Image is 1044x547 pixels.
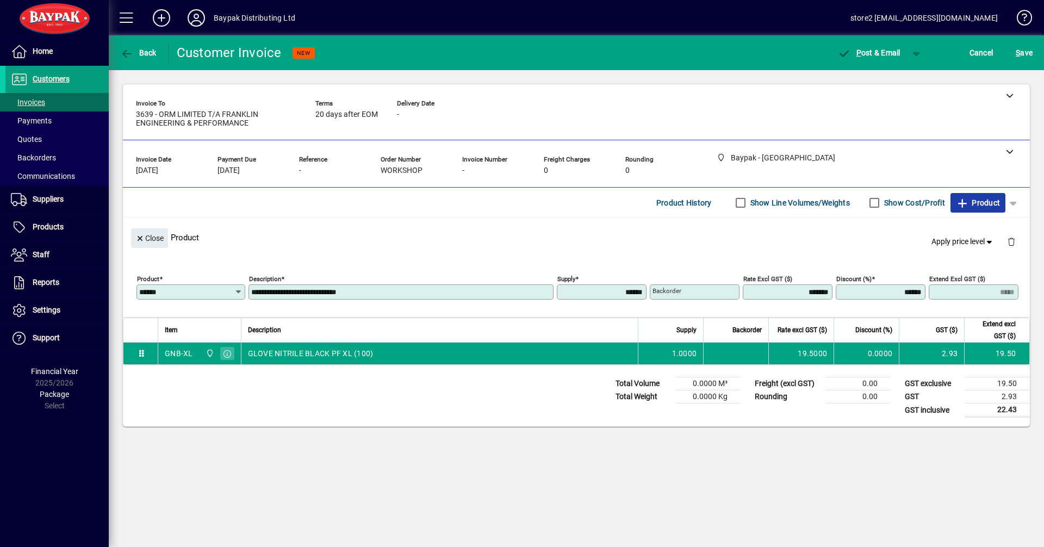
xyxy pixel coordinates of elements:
span: [DATE] [217,166,240,175]
button: Cancel [967,43,996,63]
span: Staff [33,250,49,259]
a: Staff [5,241,109,269]
a: Payments [5,111,109,130]
span: ave [1016,44,1033,61]
span: WORKSHOP [381,166,422,175]
app-page-header-button: Close [128,233,171,243]
span: Product [956,194,1000,212]
div: 19.5000 [775,348,827,359]
span: 0 [544,166,548,175]
button: Apply price level [927,232,999,252]
span: Support [33,333,60,342]
button: Save [1013,43,1035,63]
span: Invoices [11,98,45,107]
td: GST [899,390,965,403]
app-page-header-button: Delete [998,237,1024,246]
span: Reports [33,278,59,287]
span: Quotes [11,135,42,144]
mat-label: Discount (%) [836,275,872,283]
button: Back [117,43,159,63]
span: ost & Email [837,48,900,57]
span: Backorder [732,324,762,336]
mat-label: Product [137,275,159,283]
span: 3639 - ORM LIMITED T/A FRANKLIN ENGINEERING & PERFORMANCE [136,110,299,128]
span: Description [248,324,281,336]
mat-label: Description [249,275,281,283]
button: Profile [179,8,214,28]
span: Customers [33,74,70,83]
div: Product [123,217,1030,257]
span: Discount (%) [855,324,892,336]
div: Baypak Distributing Ltd [214,9,295,27]
span: - [462,166,464,175]
td: 0.00 [825,390,891,403]
span: 20 days after EOM [315,110,378,119]
button: Delete [998,228,1024,254]
a: Reports [5,269,109,296]
div: Customer Invoice [177,44,282,61]
span: S [1016,48,1020,57]
span: Suppliers [33,195,64,203]
span: Cancel [970,44,993,61]
td: 0.0000 [834,343,899,364]
span: Item [165,324,178,336]
mat-label: Extend excl GST ($) [929,275,985,283]
a: Knowledge Base [1009,2,1030,38]
span: Apply price level [931,236,995,247]
td: 2.93 [899,343,964,364]
td: Total Weight [610,390,675,403]
span: Financial Year [31,367,78,376]
label: Show Cost/Profit [882,197,945,208]
span: [DATE] [136,166,158,175]
span: 0 [625,166,630,175]
span: 1.0000 [672,348,697,359]
span: - [299,166,301,175]
span: Products [33,222,64,231]
a: Backorders [5,148,109,167]
td: GST inclusive [899,403,965,417]
span: Baypak - Onekawa [203,347,215,359]
td: 22.43 [965,403,1030,417]
div: store2 [EMAIL_ADDRESS][DOMAIN_NAME] [850,9,998,27]
button: Close [131,228,168,248]
span: Communications [11,172,75,181]
span: Extend excl GST ($) [971,318,1016,342]
mat-label: Backorder [652,287,681,295]
a: Home [5,38,109,65]
span: GST ($) [936,324,958,336]
span: Close [135,229,164,247]
a: Settings [5,297,109,324]
button: Product [950,193,1005,213]
span: NEW [297,49,310,57]
span: Settings [33,306,60,314]
button: Add [144,8,179,28]
a: Quotes [5,130,109,148]
mat-label: Supply [557,275,575,283]
span: Back [120,48,157,57]
td: 0.00 [825,377,891,390]
a: Invoices [5,93,109,111]
span: Rate excl GST ($) [778,324,827,336]
a: Support [5,325,109,352]
button: Product History [652,193,716,213]
td: GST exclusive [899,377,965,390]
span: Payments [11,116,52,125]
app-page-header-button: Back [109,43,169,63]
td: 2.93 [965,390,1030,403]
a: Communications [5,167,109,185]
span: Supply [676,324,697,336]
label: Show Line Volumes/Weights [748,197,850,208]
span: Package [40,390,69,399]
span: - [397,110,399,119]
td: 0.0000 M³ [675,377,741,390]
span: P [856,48,861,57]
a: Products [5,214,109,241]
span: Home [33,47,53,55]
td: Rounding [749,390,825,403]
div: GNB-XL [165,348,193,359]
span: Product History [656,194,712,212]
td: 0.0000 Kg [675,390,741,403]
td: Freight (excl GST) [749,377,825,390]
td: 19.50 [964,343,1029,364]
a: Suppliers [5,186,109,213]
